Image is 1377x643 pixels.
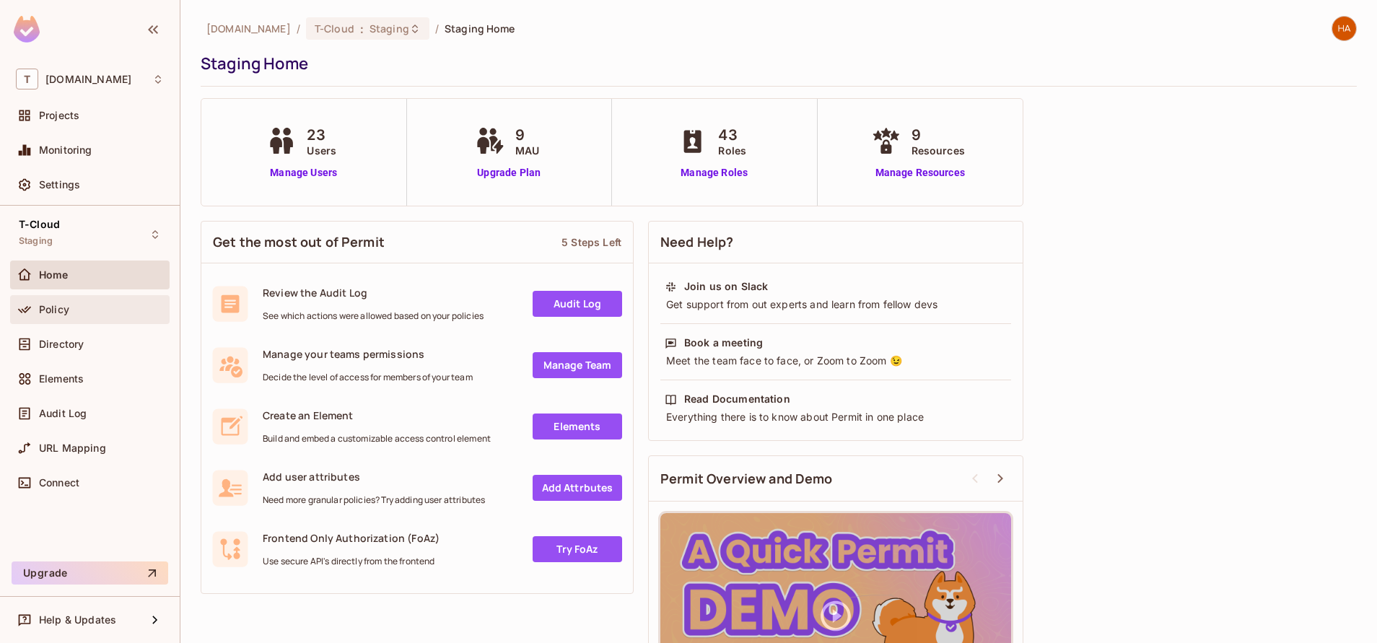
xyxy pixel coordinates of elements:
span: Audit Log [39,408,87,419]
span: Build and embed a customizable access control element [263,433,491,445]
li: / [297,22,300,35]
a: Upgrade Plan [472,165,546,180]
span: See which actions were allowed based on your policies [263,310,484,322]
span: Staging [370,22,409,35]
span: Need more granular policies? Try adding user attributes [263,494,485,506]
span: Staging Home [445,22,515,35]
span: Connect [39,477,79,489]
a: Manage Team [533,352,622,378]
button: Upgrade [12,561,168,585]
div: Staging Home [201,53,1350,74]
span: Resources [912,143,965,158]
div: Read Documentation [684,392,790,406]
img: SReyMgAAAABJRU5ErkJggg== [14,16,40,43]
span: T-Cloud [19,219,60,230]
div: 5 Steps Left [561,235,621,249]
a: Audit Log [533,291,622,317]
a: Manage Users [263,165,344,180]
a: Manage Roles [675,165,753,180]
span: Get the most out of Permit [213,233,385,251]
img: harani.arumalla1@t-mobile.com [1332,17,1356,40]
div: Book a meeting [684,336,763,350]
span: T [16,69,38,89]
span: Permit Overview and Demo [660,470,833,488]
li: / [435,22,439,35]
span: T-Cloud [315,22,354,35]
a: Try FoAz [533,536,622,562]
div: Get support from out experts and learn from fellow devs [665,297,1007,312]
span: Roles [718,143,746,158]
a: Add Attrbutes [533,475,622,501]
span: Help & Updates [39,614,116,626]
span: Policy [39,304,69,315]
span: Review the Audit Log [263,286,484,299]
span: URL Mapping [39,442,106,454]
span: Settings [39,179,80,191]
div: Meet the team face to face, or Zoom to Zoom 😉 [665,354,1007,368]
span: Elements [39,373,84,385]
span: 43 [718,124,746,146]
div: Join us on Slack [684,279,768,294]
span: 23 [307,124,336,146]
span: Monitoring [39,144,92,156]
span: : [359,23,364,35]
a: Elements [533,414,622,439]
span: Directory [39,338,84,350]
span: 9 [912,124,965,146]
span: Staging [19,235,53,247]
span: Home [39,269,69,281]
span: Use secure API's directly from the frontend [263,556,440,567]
span: Need Help? [660,233,734,251]
span: Create an Element [263,408,491,422]
span: Users [307,143,336,158]
span: Add user attributes [263,470,485,484]
span: MAU [515,143,539,158]
span: Decide the level of access for members of your team [263,372,473,383]
span: Manage your teams permissions [263,347,473,361]
span: the active workspace [206,22,291,35]
span: Frontend Only Authorization (FoAz) [263,531,440,545]
span: Projects [39,110,79,121]
span: Workspace: t-mobile.com [45,74,131,85]
div: Everything there is to know about Permit in one place [665,410,1007,424]
span: 9 [515,124,539,146]
a: Manage Resources [868,165,972,180]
